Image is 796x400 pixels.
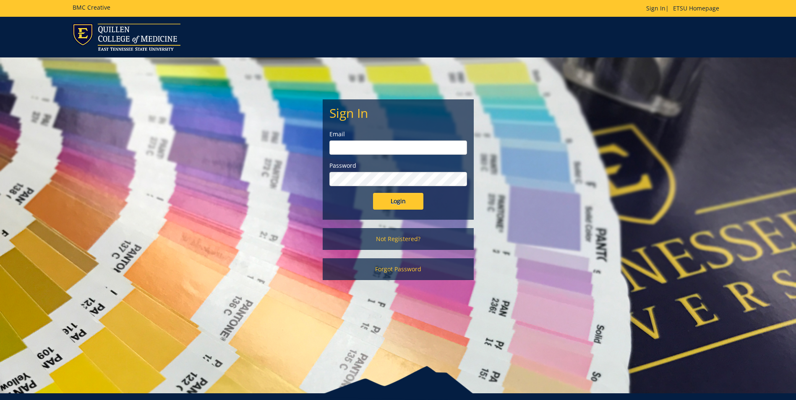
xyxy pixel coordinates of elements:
[329,106,467,120] h2: Sign In
[323,258,474,280] a: Forgot Password
[323,228,474,250] a: Not Registered?
[73,4,110,10] h5: BMC Creative
[329,161,467,170] label: Password
[373,193,423,210] input: Login
[646,4,666,12] a: Sign In
[669,4,723,12] a: ETSU Homepage
[329,130,467,138] label: Email
[73,23,180,51] img: ETSU logo
[646,4,723,13] p: |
